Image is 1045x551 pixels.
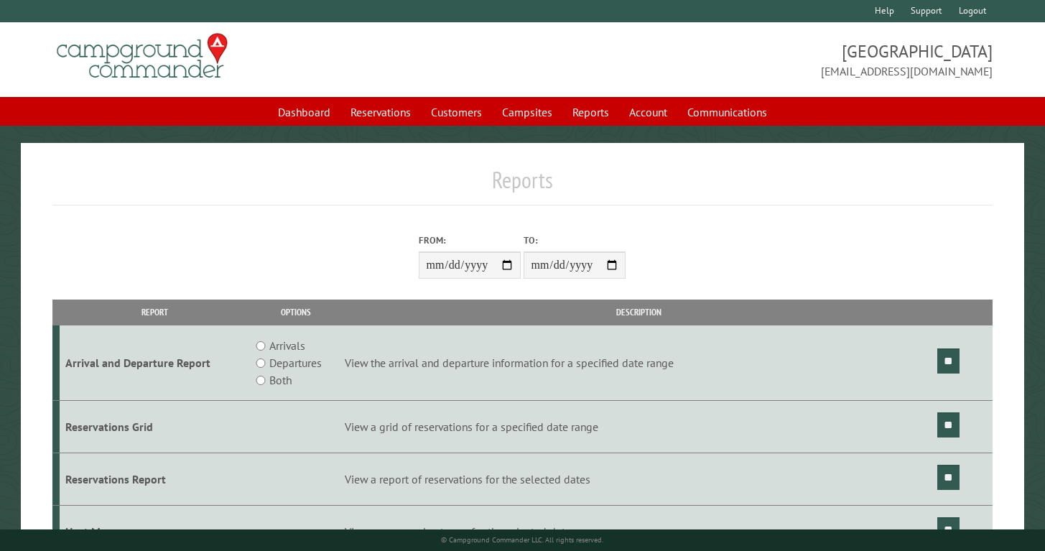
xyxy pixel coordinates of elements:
label: Departures [269,354,322,371]
a: Customers [422,98,491,126]
td: View a report of reservations for the selected dates [343,453,936,505]
th: Report [60,300,250,325]
a: Account [621,98,676,126]
label: From: [419,233,521,247]
h1: Reports [52,166,993,205]
img: Campground Commander [52,28,232,84]
td: View a grid of reservations for a specified date range [343,401,936,453]
label: Both [269,371,292,389]
td: Arrival and Departure Report [60,325,250,401]
span: [GEOGRAPHIC_DATA] [EMAIL_ADDRESS][DOMAIN_NAME] [523,40,993,80]
a: Campsites [493,98,561,126]
th: Options [250,300,343,325]
a: Communications [679,98,776,126]
td: Reservations Grid [60,401,250,453]
label: To: [524,233,626,247]
th: Description [343,300,936,325]
a: Reports [564,98,618,126]
label: Arrivals [269,337,305,354]
a: Dashboard [269,98,339,126]
a: Reservations [342,98,419,126]
small: © Campground Commander LLC. All rights reserved. [441,535,603,545]
td: View the arrival and departure information for a specified date range [343,325,936,401]
td: Reservations Report [60,453,250,505]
